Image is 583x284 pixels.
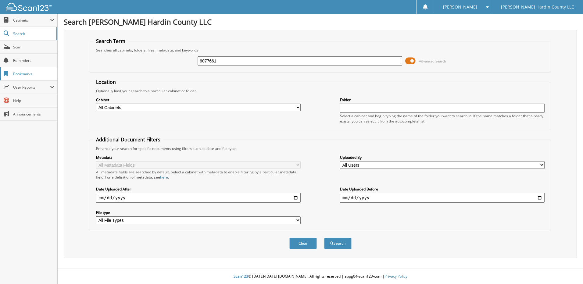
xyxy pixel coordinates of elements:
[501,5,574,9] span: [PERSON_NAME] Hardin County LLC
[340,193,545,203] input: end
[443,5,477,9] span: [PERSON_NAME]
[96,210,301,215] label: File type
[13,112,54,117] span: Announcements
[93,88,548,94] div: Optionally limit your search to a particular cabinet or folder
[13,58,54,63] span: Reminders
[553,255,583,284] iframe: Chat Widget
[6,3,52,11] img: scan123-logo-white.svg
[160,175,168,180] a: here
[93,79,119,85] legend: Location
[13,98,54,103] span: Help
[96,155,301,160] label: Metadata
[96,193,301,203] input: start
[93,146,548,151] div: Enhance your search for specific documents using filters such as date and file type.
[340,97,545,102] label: Folder
[93,136,163,143] legend: Additional Document Filters
[324,238,352,249] button: Search
[13,85,50,90] span: User Reports
[58,269,583,284] div: © [DATE]-[DATE] [DOMAIN_NAME]. All rights reserved | appg04-scan123-com |
[96,186,301,192] label: Date Uploaded After
[96,169,301,180] div: All metadata fields are searched by default. Select a cabinet with metadata to enable filtering b...
[93,38,128,44] legend: Search Term
[340,113,545,124] div: Select a cabinet and begin typing the name of the folder you want to search in. If the name match...
[340,186,545,192] label: Date Uploaded Before
[96,97,301,102] label: Cabinet
[64,17,577,27] h1: Search [PERSON_NAME] Hardin County LLC
[340,155,545,160] label: Uploaded By
[13,18,50,23] span: Cabinets
[13,31,53,36] span: Search
[384,274,407,279] a: Privacy Policy
[93,48,548,53] div: Searches all cabinets, folders, files, metadata, and keywords
[419,59,446,63] span: Advanced Search
[234,274,248,279] span: Scan123
[13,71,54,76] span: Bookmarks
[13,44,54,50] span: Scan
[289,238,317,249] button: Clear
